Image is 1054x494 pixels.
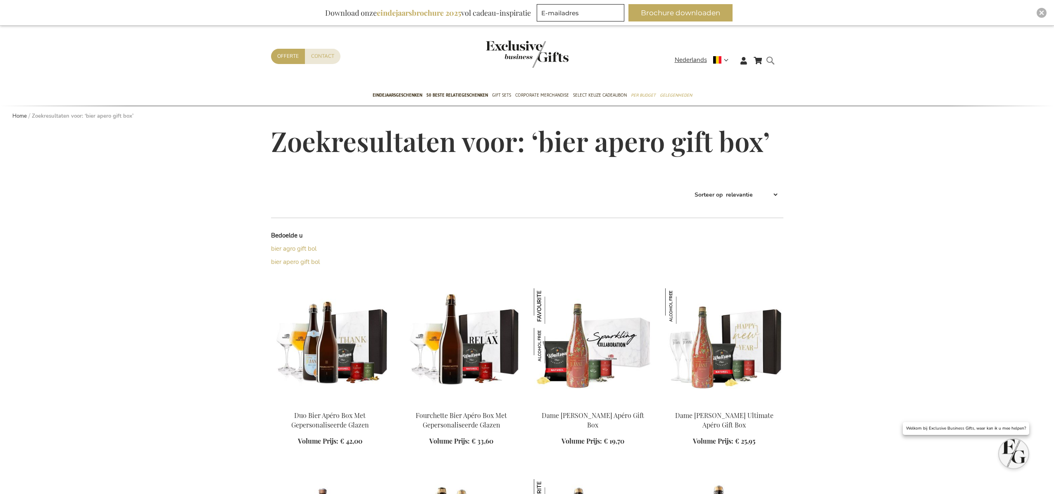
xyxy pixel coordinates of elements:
[735,437,755,445] span: € 25,95
[373,91,422,100] span: Eindejaarsgeschenken
[665,288,783,404] img: Dame Jeanne Biermocktail Ultimate Apéro Gift Box
[693,437,733,445] span: Volume Prijs:
[693,437,755,446] a: Volume Prijs: € 25,95
[377,8,461,18] b: eindejaarsbrochure 2025
[660,91,692,100] span: Gelegenheden
[298,437,362,446] a: Volume Prijs: € 42,00
[271,401,389,408] a: Duo Beer Apéro Box With Personalised Glasses
[1039,10,1044,15] img: Close
[628,4,733,21] button: Brochure downloaden
[429,437,470,445] span: Volume Prijs:
[471,437,493,445] span: € 33,60
[515,91,569,100] span: Corporate Merchandise
[291,411,369,429] a: Duo Bier Apéro Box Met Gepersonaliseerde Glazen
[429,437,493,446] a: Volume Prijs: € 33,60
[561,437,602,445] span: Volume Prijs:
[675,55,734,65] div: Nederlands
[537,4,624,21] input: E-mailadres
[416,411,507,429] a: Fourchette Bier Apéro Box Met Gepersonaliseerde Glazen
[573,91,627,100] span: Select Keuze Cadeaubon
[271,258,320,266] a: bier apero gift bol
[665,288,701,324] img: Dame Jeanne Biermocktail Ultimate Apéro Gift Box
[561,437,624,446] a: Volume Prijs: € 19,70
[486,40,527,68] a: store logo
[340,437,362,445] span: € 42,00
[305,49,340,64] a: Contact
[537,4,627,24] form: marketing offers and promotions
[534,288,652,404] img: Dame Jeanne Biermocktail Apéro Gift Box
[271,288,389,404] img: Duo Beer Apéro Box With Personalised Glasses
[402,288,521,404] img: Fourchette Beer Apéro Box With Personalised Glasses
[321,4,535,21] div: Download onze vol cadeau-inspiratie
[486,40,569,68] img: Exclusive Business gifts logo
[534,288,569,324] img: Dame Jeanne Biermocktail Apéro Gift Box
[271,231,399,240] dt: Bedoelde u
[542,411,644,429] a: Dame [PERSON_NAME] Apéro Gift Box
[271,49,305,64] a: Offerte
[402,401,521,408] a: Fourchette Beer Apéro Box With Personalised Glasses
[675,411,773,429] a: Dame [PERSON_NAME] Ultimate Apéro Gift Box
[492,91,511,100] span: Gift Sets
[631,91,656,100] span: Per Budget
[534,328,569,363] img: Dame Jeanne Biermocktail Apéro Gift Box
[604,437,624,445] span: € 19,70
[298,437,338,445] span: Volume Prijs:
[32,112,133,120] strong: Zoekresultaten voor: ‘bier apero gift box’
[1037,8,1047,18] div: Close
[271,245,316,253] a: bier agro gift bol
[534,401,652,408] a: Dame Jeanne Biermocktail Apéro Gift Box Dame Jeanne Biermocktail Apéro Gift Box Dame Jeanne Bierm...
[271,123,770,159] span: Zoekresultaten voor: ‘bier apero gift box’
[675,55,707,65] span: Nederlands
[695,191,723,199] label: Sorteer op
[12,112,27,120] a: Home
[665,401,783,408] a: Dame Jeanne Biermocktail Ultimate Apéro Gift Box Dame Jeanne Biermocktail Ultimate Apéro Gift Box
[426,91,488,100] span: 50 beste relatiegeschenken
